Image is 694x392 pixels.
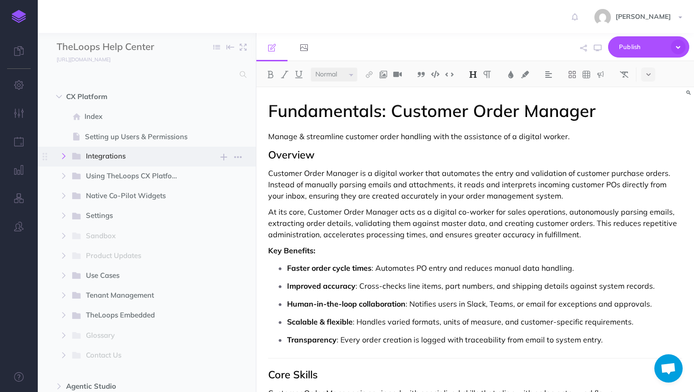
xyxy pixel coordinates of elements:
[417,71,425,78] img: Blockquote button
[280,71,289,78] img: Italic button
[86,290,185,302] span: Tenant Management
[608,36,689,58] button: Publish
[57,66,234,83] input: Search
[57,40,168,54] input: Documentation Name
[445,71,454,78] img: Inline code button
[287,261,682,275] p: : Automates PO entry and reduces manual data handling.
[268,149,682,160] h2: Overview
[379,71,388,78] img: Add image button
[268,246,315,255] strong: Key Benefits:
[287,299,406,309] strong: Human-in-the-loop collaboration
[287,317,353,326] strong: Scalable & flexible
[86,170,185,183] span: Using TheLoops CX Platform
[507,71,515,78] img: Text color button
[86,330,185,342] span: Glossary
[393,71,402,78] img: Add video button
[66,381,187,392] span: Agentic Studio
[365,71,373,78] img: Link button
[268,206,682,240] p: At its core, Customer Order Manager acts as a digital co-worker for sales operations, autonomousl...
[57,56,110,63] small: [URL][DOMAIN_NAME]
[268,101,682,120] h1: Fundamentals: Customer Order Manager
[85,131,199,142] span: Setting up Users & Permissions
[596,71,605,78] img: Callout dropdown menu button
[86,350,185,362] span: Contact Us
[295,71,303,78] img: Underline button
[483,71,491,78] img: Paragraph button
[469,71,477,78] img: Headings dropdown button
[287,297,682,311] p: : Notifies users in Slack, Teams, or email for exceptions and approvals.
[287,263,372,273] strong: Faster order cycle times
[582,71,591,78] img: Create table button
[287,333,682,347] p: : Every order creation is logged with traceability from email to system entry.
[86,270,185,282] span: Use Cases
[521,71,529,78] img: Text background color button
[544,71,553,78] img: Alignment dropdown menu button
[86,150,185,163] span: Integrations
[268,167,682,201] p: Customer Order Manager is a digital worker that automates the entry and validation of customer pu...
[654,354,683,383] div: Open chat
[266,71,275,78] img: Bold button
[66,91,187,102] span: CX Platform
[38,54,120,64] a: [URL][DOMAIN_NAME]
[12,10,26,23] img: logo-mark.svg
[85,111,199,122] span: Index
[86,309,185,322] span: TheLoops Embedded
[287,281,355,291] strong: Improved accuracy
[287,335,337,344] strong: Transparency
[268,369,682,380] h2: Core Skills
[594,9,611,25] img: 58e60416af45c89b35c9d831f570759b.jpg
[620,71,628,78] img: Clear styles button
[619,40,666,54] span: Publish
[86,230,185,242] span: Sandbox
[287,279,682,293] p: : Cross-checks line items, part numbers, and shipping details against system records.
[268,131,682,142] p: Manage & streamline customer order handling with the assistance of a digital worker.
[86,190,185,202] span: Native Co-Pilot Widgets
[287,315,682,329] p: : Handles varied formats, units of measure, and customer-specific requirements.
[86,250,185,262] span: Product Updates
[86,210,185,222] span: Settings
[431,71,440,78] img: Code block button
[611,12,676,21] span: [PERSON_NAME]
